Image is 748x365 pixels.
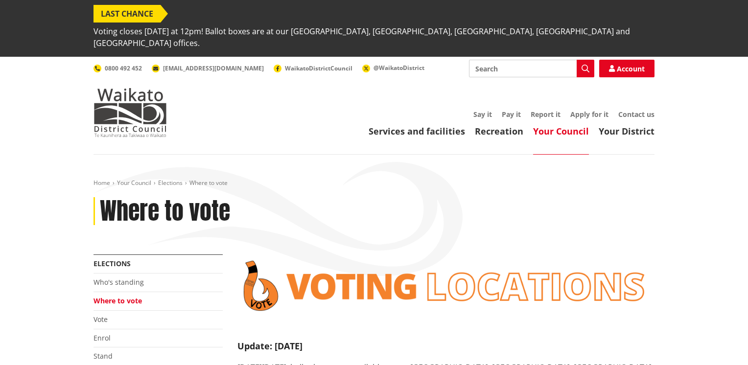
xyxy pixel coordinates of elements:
span: 0800 492 452 [105,64,142,72]
a: Who's standing [93,277,144,287]
span: [EMAIL_ADDRESS][DOMAIN_NAME] [163,64,264,72]
a: Pay it [502,110,521,119]
a: Contact us [618,110,654,119]
a: Home [93,179,110,187]
a: Your District [599,125,654,137]
a: Your Council [533,125,589,137]
strong: Update: [DATE] [237,340,303,352]
img: voting locations banner [237,254,654,317]
input: Search input [469,60,594,77]
a: Say it [473,110,492,119]
a: WaikatoDistrictCouncil [274,64,352,72]
a: Vote [93,315,108,324]
span: Where to vote [189,179,228,187]
span: Voting closes [DATE] at 12pm! Ballot boxes are at our [GEOGRAPHIC_DATA], [GEOGRAPHIC_DATA], [GEOG... [93,23,654,52]
a: Your Council [117,179,151,187]
a: 0800 492 452 [93,64,142,72]
a: Apply for it [570,110,608,119]
span: @WaikatoDistrict [374,64,424,72]
a: Elections [158,179,183,187]
span: WaikatoDistrictCouncil [285,64,352,72]
a: Stand [93,351,113,361]
a: Where to vote [93,296,142,305]
a: Recreation [475,125,523,137]
a: Report it [531,110,561,119]
a: Services and facilities [369,125,465,137]
a: Account [599,60,654,77]
a: [EMAIL_ADDRESS][DOMAIN_NAME] [152,64,264,72]
a: Enrol [93,333,111,342]
a: Elections [93,259,131,268]
nav: breadcrumb [93,179,654,187]
h1: Where to vote [100,197,230,226]
img: Waikato District Council - Te Kaunihera aa Takiwaa o Waikato [93,88,167,137]
a: @WaikatoDistrict [362,64,424,72]
span: LAST CHANCE [93,5,161,23]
